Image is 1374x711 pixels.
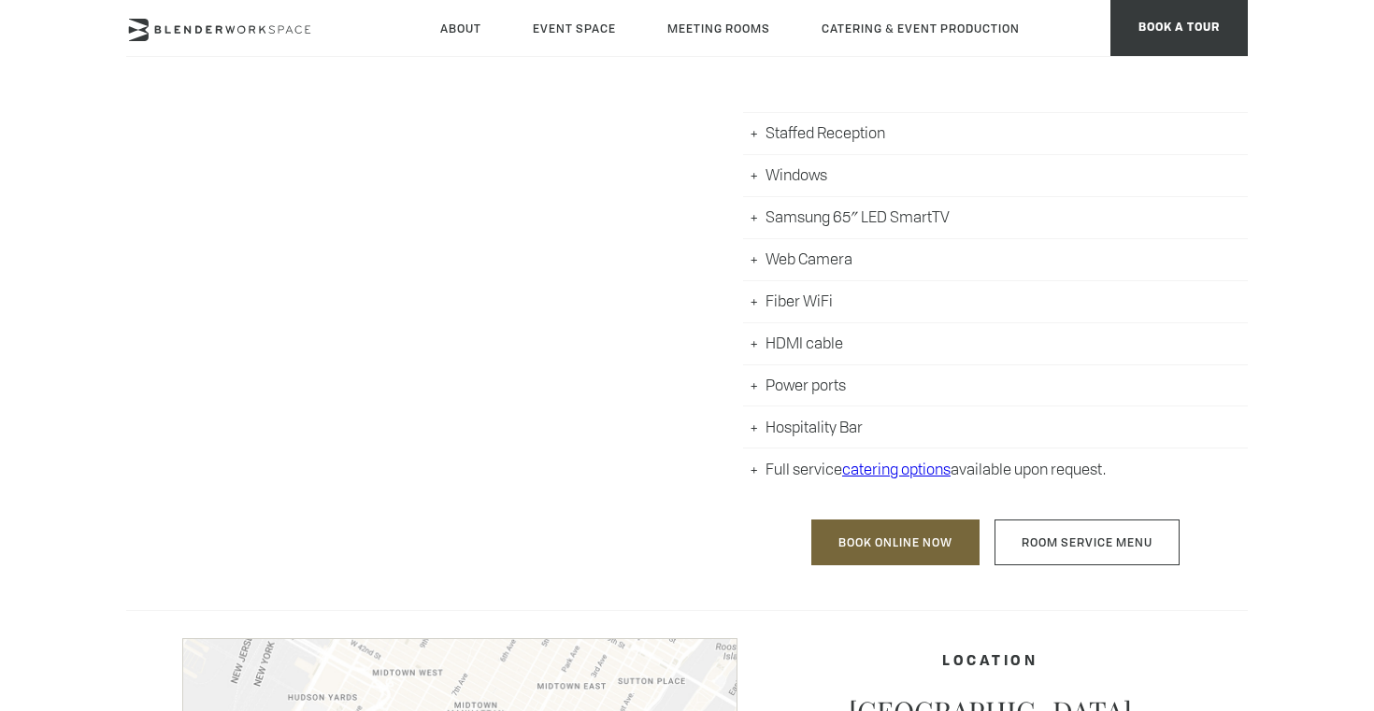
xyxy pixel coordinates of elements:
a: Room Service Menu [995,519,1180,565]
li: HDMI cable [743,323,1248,365]
li: Full service available upon request. [743,448,1248,490]
li: Web Camera [743,239,1248,281]
li: Hospitality Bar [743,406,1248,448]
li: Samsung 65″ LED SmartTV [743,197,1248,239]
a: Book Online Now [811,519,980,565]
li: Fiber WiFi [743,281,1248,323]
h4: Location [788,645,1192,680]
a: catering options [842,459,951,479]
li: Windows [743,155,1248,197]
li: Power ports [743,365,1248,407]
li: Staffed Reception [743,113,1248,155]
